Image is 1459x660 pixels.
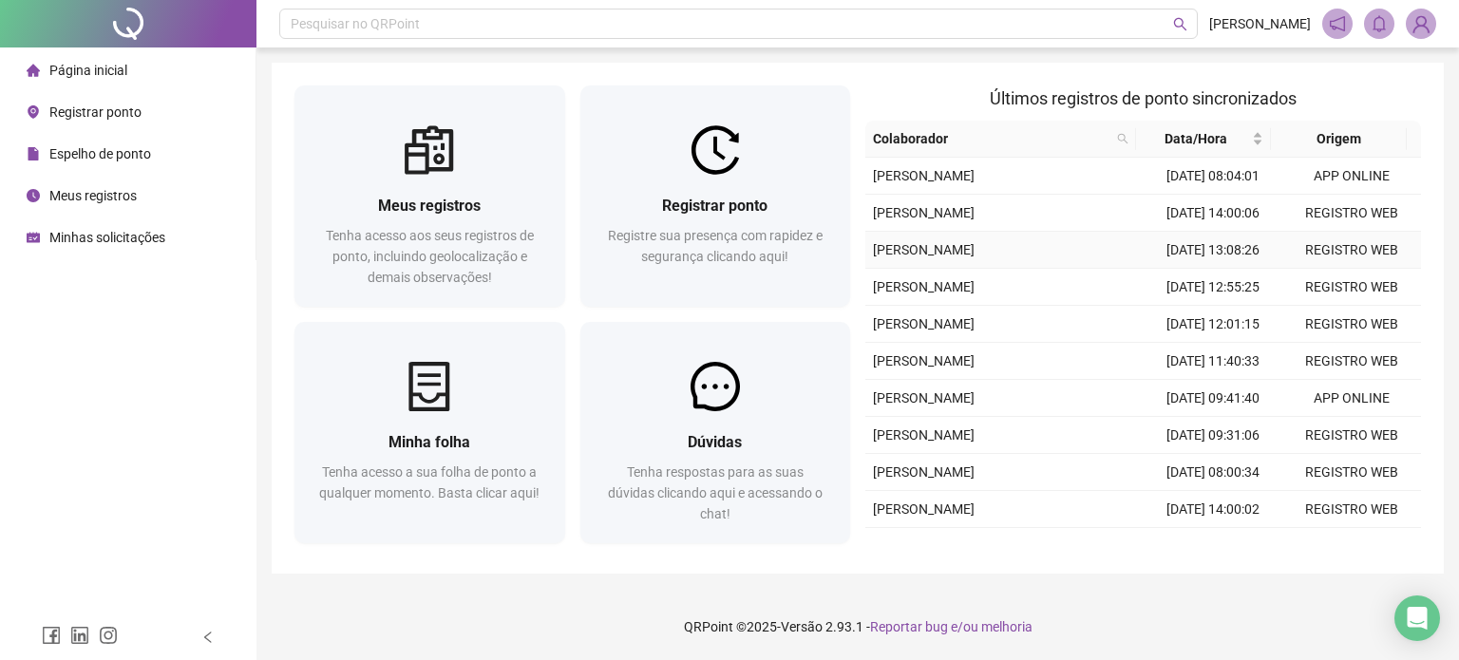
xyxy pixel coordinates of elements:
td: [DATE] 11:40:33 [1144,343,1282,380]
span: Meus registros [49,188,137,203]
a: Minha folhaTenha acesso a sua folha de ponto a qualquer momento. Basta clicar aqui! [294,322,565,543]
span: home [27,64,40,77]
td: REGISTRO WEB [1282,528,1421,565]
td: APP ONLINE [1282,380,1421,417]
td: [DATE] 13:08:26 [1144,232,1282,269]
span: Versão [781,619,823,634]
span: Data/Hora [1144,128,1248,149]
span: Tenha acesso aos seus registros de ponto, incluindo geolocalização e demais observações! [326,228,534,285]
span: [PERSON_NAME] [873,205,975,220]
td: REGISTRO WEB [1282,232,1421,269]
span: [PERSON_NAME] [873,168,975,183]
span: [PERSON_NAME] [873,242,975,257]
a: Meus registrosTenha acesso aos seus registros de ponto, incluindo geolocalização e demais observa... [294,85,565,307]
td: [DATE] 09:41:40 [1144,380,1282,417]
td: REGISTRO WEB [1282,269,1421,306]
td: REGISTRO WEB [1282,454,1421,491]
td: [DATE] 09:31:06 [1144,417,1282,454]
img: 87212 [1407,9,1435,38]
td: [DATE] 12:55:25 [1144,269,1282,306]
td: [DATE] 14:00:06 [1144,195,1282,232]
td: [DATE] 08:00:34 [1144,454,1282,491]
span: Espelho de ponto [49,146,151,161]
td: REGISTRO WEB [1282,343,1421,380]
footer: QRPoint © 2025 - 2.93.1 - [256,594,1459,660]
span: [PERSON_NAME] [873,316,975,331]
span: Registre sua presença com rapidez e segurança clicando aqui! [608,228,823,264]
td: REGISTRO WEB [1282,195,1421,232]
span: linkedin [70,626,89,645]
span: bell [1371,15,1388,32]
td: [DATE] 08:04:01 [1144,158,1282,195]
span: schedule [27,231,40,244]
span: search [1173,17,1187,31]
td: REGISTRO WEB [1282,306,1421,343]
span: search [1117,133,1128,144]
span: Dúvidas [688,433,742,451]
span: [PERSON_NAME] [873,464,975,480]
span: Registrar ponto [49,104,142,120]
span: Meus registros [378,197,481,215]
span: Colaborador [873,128,1109,149]
td: [DATE] 14:00:02 [1144,491,1282,528]
a: Registrar pontoRegistre sua presença com rapidez e segurança clicando aqui! [580,85,851,307]
span: notification [1329,15,1346,32]
span: Minhas solicitações [49,230,165,245]
td: [DATE] 12:01:15 [1144,306,1282,343]
span: [PERSON_NAME] [873,427,975,443]
span: Tenha respostas para as suas dúvidas clicando aqui e acessando o chat! [608,464,823,521]
span: environment [27,105,40,119]
span: search [1113,124,1132,153]
td: APP ONLINE [1282,158,1421,195]
span: [PERSON_NAME] [873,279,975,294]
span: Últimos registros de ponto sincronizados [990,88,1297,108]
span: Minha folha [388,433,470,451]
span: facebook [42,626,61,645]
span: left [201,631,215,644]
span: [PERSON_NAME] [873,390,975,405]
span: [PERSON_NAME] [1209,13,1311,34]
th: Data/Hora [1136,121,1271,158]
span: Página inicial [49,63,127,78]
a: DúvidasTenha respostas para as suas dúvidas clicando aqui e acessando o chat! [580,322,851,543]
span: [PERSON_NAME] [873,501,975,517]
td: REGISTRO WEB [1282,491,1421,528]
span: instagram [99,626,118,645]
span: clock-circle [27,189,40,202]
div: Open Intercom Messenger [1394,595,1440,641]
span: [PERSON_NAME] [873,353,975,368]
span: Reportar bug e/ou melhoria [870,619,1033,634]
span: Tenha acesso a sua folha de ponto a qualquer momento. Basta clicar aqui! [319,464,540,500]
td: REGISTRO WEB [1282,417,1421,454]
span: Registrar ponto [662,197,767,215]
td: [DATE] 13:09:38 [1144,528,1282,565]
th: Origem [1271,121,1406,158]
span: file [27,147,40,160]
